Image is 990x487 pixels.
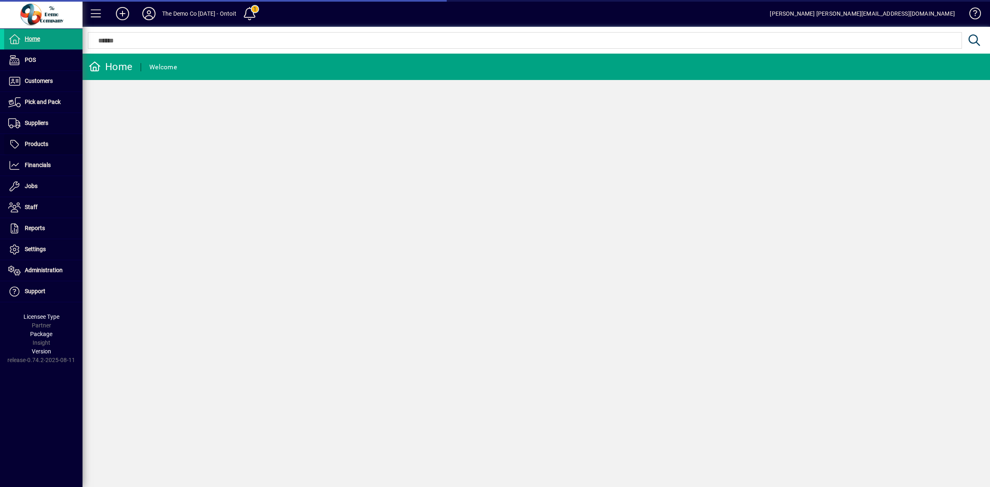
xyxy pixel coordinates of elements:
span: Settings [25,246,46,252]
a: Suppliers [4,113,82,134]
span: Administration [25,267,63,273]
span: Suppliers [25,120,48,126]
div: [PERSON_NAME] [PERSON_NAME][EMAIL_ADDRESS][DOMAIN_NAME] [770,7,955,20]
span: Licensee Type [24,313,59,320]
a: Customers [4,71,82,92]
span: Support [25,288,45,294]
button: Profile [136,6,162,21]
div: Welcome [149,61,177,74]
div: Home [89,60,132,73]
span: Version [32,348,51,355]
a: Financials [4,155,82,176]
a: Reports [4,218,82,239]
span: Staff [25,204,38,210]
span: Financials [25,162,51,168]
span: Pick and Pack [25,99,61,105]
a: Knowledge Base [963,2,980,28]
a: Staff [4,197,82,218]
span: POS [25,56,36,63]
a: Support [4,281,82,302]
span: Reports [25,225,45,231]
span: Package [30,331,52,337]
a: Administration [4,260,82,281]
span: Products [25,141,48,147]
div: The Demo Co [DATE] - Ontoit [162,7,236,20]
a: Pick and Pack [4,92,82,113]
button: Add [109,6,136,21]
span: Home [25,35,40,42]
span: Jobs [25,183,38,189]
a: POS [4,50,82,71]
a: Jobs [4,176,82,197]
a: Products [4,134,82,155]
a: Settings [4,239,82,260]
span: Customers [25,78,53,84]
